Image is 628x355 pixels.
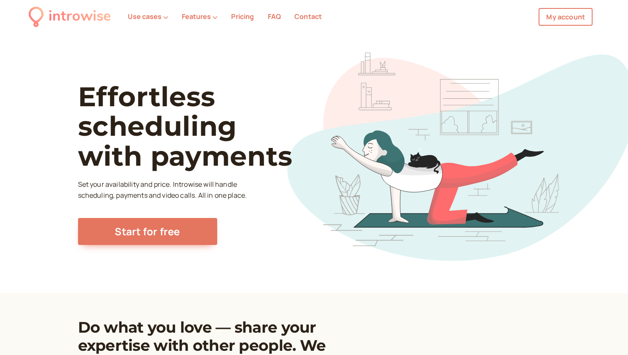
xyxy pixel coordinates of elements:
[78,179,249,201] p: Set your availability and price. Introwise will handle scheduling, payments and video calls. All ...
[78,218,217,245] a: Start for free
[231,12,254,21] a: Pricing
[268,12,281,21] a: FAQ
[29,5,111,28] a: introwise
[78,82,323,171] h1: Effortless scheduling with payments
[586,315,628,355] iframe: Chat Widget
[128,13,168,20] button: Use cases
[294,12,322,21] a: Contact
[539,8,593,26] a: My account
[182,13,218,20] button: Features
[49,5,111,28] div: introwise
